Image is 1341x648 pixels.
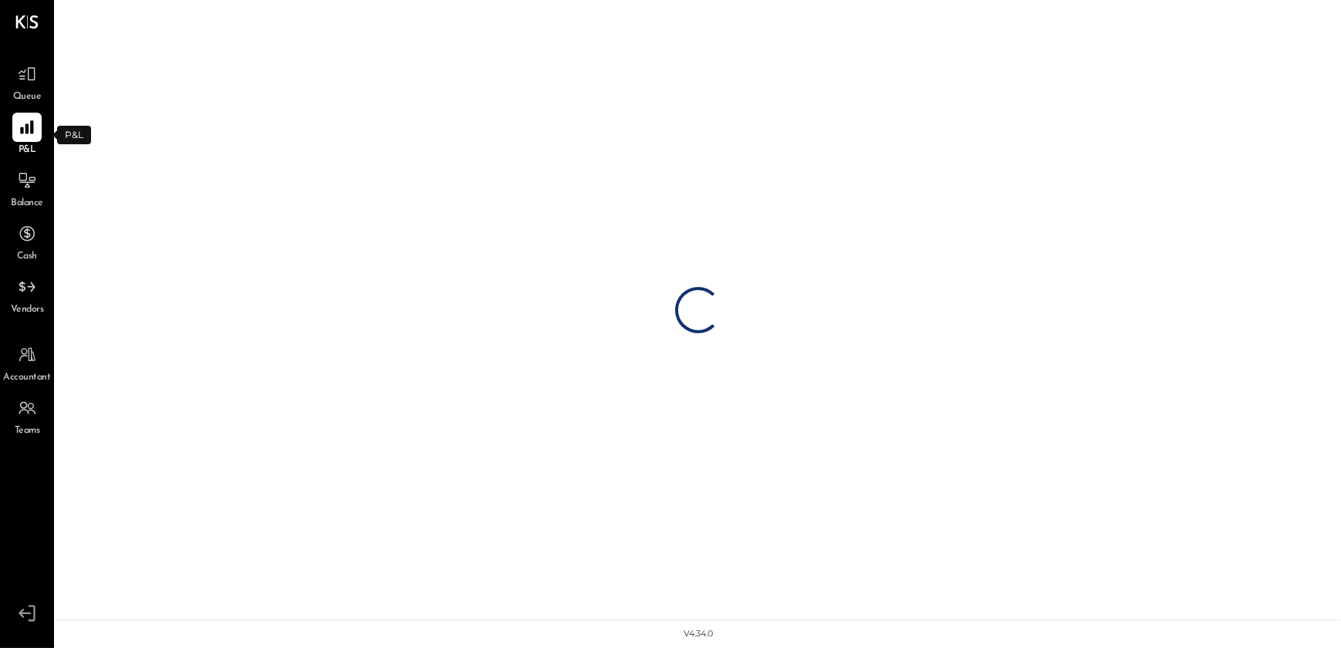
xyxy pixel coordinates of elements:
[15,424,40,438] span: Teams
[11,303,44,317] span: Vendors
[1,393,53,438] a: Teams
[4,371,51,385] span: Accountant
[13,90,42,104] span: Queue
[1,219,53,264] a: Cash
[684,628,713,640] div: v 4.34.0
[1,272,53,317] a: Vendors
[1,113,53,157] a: P&L
[1,59,53,104] a: Queue
[17,250,37,264] span: Cash
[1,166,53,211] a: Balance
[1,340,53,385] a: Accountant
[57,126,91,144] div: P&L
[11,197,43,211] span: Balance
[19,143,36,157] span: P&L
